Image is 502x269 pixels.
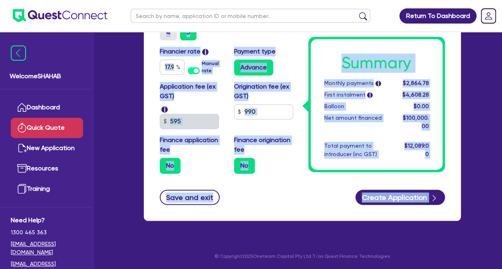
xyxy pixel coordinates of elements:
[10,71,84,81] span: Welcome SHAHAB
[160,47,209,56] label: Financier rate
[160,135,222,154] label: Finance application fee
[324,53,429,73] h1: Summary
[402,91,429,98] span: $4,608.28
[17,143,27,153] img: new-application
[11,97,83,118] a: Dashboard
[180,24,196,40] label: 5
[413,103,429,109] span: $0.00
[11,45,26,61] img: icon-menu-close
[234,135,296,154] label: Finance origination fee
[399,8,476,24] a: Return To Dashboard
[17,123,27,133] img: quick-quote
[234,47,276,56] label: Payment type
[403,115,429,129] span: $100,000.00
[318,102,396,111] div: Balloon
[367,92,373,98] span: i
[355,190,445,205] button: Create Application
[234,82,296,101] label: Origination fee (ex GST)
[11,158,83,179] a: Resources
[160,82,222,101] label: Application fee (ex GST)
[404,142,429,157] span: $12,089.00
[11,179,83,199] a: Training
[160,190,220,205] button: Save and exit
[403,80,429,86] span: $2,864.78
[318,91,396,99] div: First instalment
[11,228,83,237] span: 1300 465 363
[160,24,177,40] label: 4
[11,118,83,138] a: Quick Quote
[11,240,83,257] a: [EMAIL_ADDRESS][DOMAIN_NAME]
[318,114,396,131] div: Net amount financed
[17,184,27,194] img: training
[17,164,27,173] img: resources
[13,9,107,22] img: quest-connect-logo-blue
[160,158,181,174] label: No
[11,138,83,158] a: New Application
[161,106,168,113] span: i
[375,81,381,86] span: i
[202,49,208,55] span: i
[318,142,396,158] div: Total payment to introducer (inc GST)
[234,59,273,75] label: Advance
[478,6,499,26] a: Dropdown toggle
[131,9,370,23] input: Search by name, application ID or mobile number...
[234,158,255,174] label: No
[138,253,466,260] p: © Copyright 2025 Oneteam Capital Pty Ltd T/as Quest Finance Technologies
[318,79,396,87] div: Monthly payments
[202,60,222,74] label: Manual rate
[11,216,83,225] span: Need Help?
